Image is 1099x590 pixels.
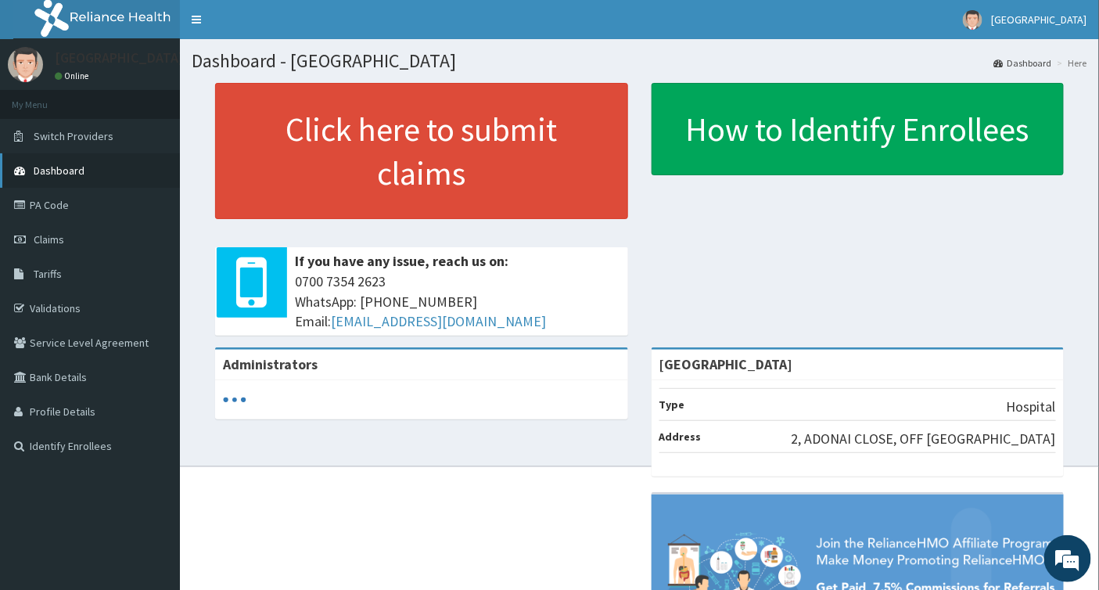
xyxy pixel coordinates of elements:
[963,10,982,30] img: User Image
[652,83,1065,175] a: How to Identify Enrollees
[55,51,184,65] p: [GEOGRAPHIC_DATA]
[1054,56,1087,70] li: Here
[791,429,1056,449] p: 2, ADONAI CLOSE, OFF [GEOGRAPHIC_DATA]
[34,164,84,178] span: Dashboard
[55,70,92,81] a: Online
[295,272,620,332] span: 0700 7354 2623 WhatsApp: [PHONE_NUMBER] Email:
[659,355,793,373] strong: [GEOGRAPHIC_DATA]
[659,398,685,412] b: Type
[331,312,546,330] a: [EMAIL_ADDRESS][DOMAIN_NAME]
[223,388,246,412] svg: audio-loading
[34,129,113,143] span: Switch Providers
[659,430,702,444] b: Address
[34,232,64,246] span: Claims
[994,56,1052,70] a: Dashboard
[8,47,43,82] img: User Image
[192,51,1087,71] h1: Dashboard - [GEOGRAPHIC_DATA]
[215,83,628,219] a: Click here to submit claims
[34,267,62,281] span: Tariffs
[992,13,1087,27] span: [GEOGRAPHIC_DATA]
[295,252,508,270] b: If you have any issue, reach us on:
[1007,397,1056,417] p: Hospital
[223,355,318,373] b: Administrators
